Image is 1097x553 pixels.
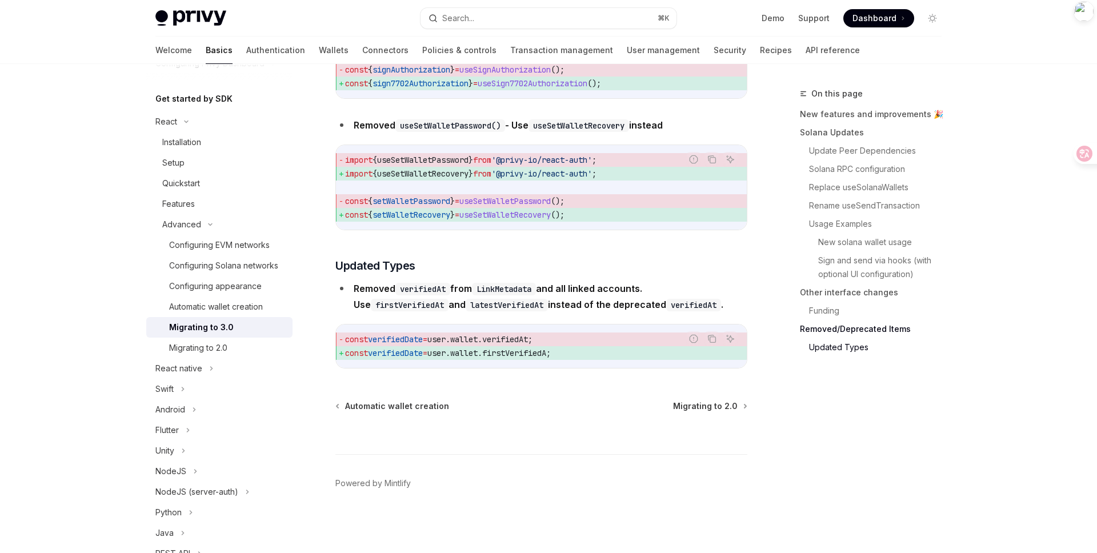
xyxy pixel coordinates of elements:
a: Migrating to 2.0 [673,400,746,412]
a: Welcome [155,37,192,64]
a: Sign and send via hooks (with optional UI configuration) [818,251,951,283]
a: New solana wallet usage [818,233,951,251]
button: Report incorrect code [686,152,701,167]
span: verifiedDate [368,348,423,358]
a: Recipes [760,37,792,64]
div: Configuring Solana networks [169,259,278,273]
a: Updated Types [809,338,951,356]
div: Unity [155,444,174,458]
a: Authentication [246,37,305,64]
img: light logo [155,10,226,26]
a: API reference [806,37,860,64]
span: (); [551,65,564,75]
span: useSetWalletPassword [459,196,551,206]
span: { [368,210,373,220]
code: firstVerifiedAt [371,299,449,311]
div: Configuring EVM networks [169,238,270,252]
span: signAuthorization [373,65,450,75]
a: Installation [146,132,293,153]
span: useSetWalletRecovery [377,169,469,179]
a: Update Peer Dependencies [809,142,951,160]
span: from [473,169,491,179]
span: const [345,65,368,75]
span: const [345,196,368,206]
span: = [423,348,427,358]
div: Migrating to 3.0 [169,320,234,334]
span: setWalletPassword [373,196,450,206]
h5: Get started by SDK [155,92,233,106]
a: Basics [206,37,233,64]
span: const [345,348,368,358]
a: New features and improvements 🎉 [800,105,951,123]
span: { [368,196,373,206]
a: Replace useSolanaWallets [809,178,951,197]
span: Automatic wallet creation [345,400,449,412]
button: Toggle dark mode [923,9,942,27]
a: Demo [762,13,784,24]
span: const [345,78,368,89]
div: React native [155,362,202,375]
a: Transaction management [510,37,613,64]
span: import [345,155,373,165]
code: useSetWalletPassword() [395,119,505,132]
span: sign7702Authorization [373,78,469,89]
span: } [469,169,473,179]
div: Advanced [162,218,201,231]
strong: Removed from and all linked accounts. Use and instead of the deprecated . [354,283,723,310]
span: useSign7702Authorization [478,78,587,89]
span: (); [551,210,564,220]
span: ; [546,348,551,358]
a: Wallets [319,37,349,64]
a: Powered by Mintlify [335,478,411,489]
span: { [373,155,377,165]
span: = [473,78,478,89]
div: Java [155,526,174,540]
div: Migrating to 2.0 [169,341,227,355]
div: Flutter [155,423,179,437]
span: = [423,334,427,344]
span: ; [528,334,533,344]
span: { [373,169,377,179]
div: Search... [442,11,474,25]
div: Android [155,403,185,416]
div: Swift [155,382,174,396]
code: LinkMetadata [472,283,536,295]
button: Search...⌘K [421,8,676,29]
span: import [345,169,373,179]
a: Setup [146,153,293,173]
a: Security [714,37,746,64]
a: Automatic wallet creation [146,296,293,317]
a: Rename useSendTransaction [809,197,951,215]
span: = [455,210,459,220]
span: from [473,155,491,165]
span: '@privy-io/react-auth' [491,169,592,179]
span: { [368,78,373,89]
div: Python [155,506,182,519]
div: NodeJS (server-auth) [155,485,238,499]
a: Usage Examples [809,215,951,233]
span: setWalletRecovery [373,210,450,220]
span: = [455,196,459,206]
div: Setup [162,156,185,170]
span: user [427,334,446,344]
span: verifiedDate [368,334,423,344]
span: } [450,65,455,75]
span: wallet [450,348,478,358]
span: } [450,196,455,206]
span: useSignAuthorization [459,65,551,75]
div: Installation [162,135,201,149]
div: Features [162,197,195,211]
a: Solana Updates [800,123,951,142]
span: . [446,348,450,358]
span: { [368,65,373,75]
span: } [469,155,473,165]
span: On this page [811,87,863,101]
div: Automatic wallet creation [169,300,263,314]
span: const [345,210,368,220]
span: ⌘ K [658,14,670,23]
code: verifiedAt [395,283,450,295]
span: useSetWalletPassword [377,155,469,165]
div: React [155,115,177,129]
code: useSetWalletRecovery [529,119,629,132]
span: . [446,334,450,344]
